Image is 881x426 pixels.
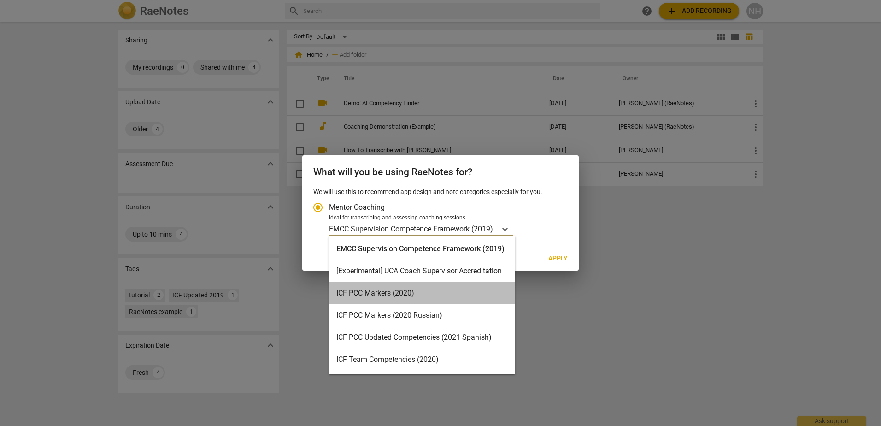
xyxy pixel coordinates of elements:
[548,254,568,263] span: Apply
[329,282,515,304] div: ICF PCC Markers (2020)
[329,260,515,282] div: [Experimental] UCA Coach Supervisor Accreditation
[329,202,385,213] span: Mentor Coaching
[313,196,568,236] div: Account type
[329,371,515,393] div: ICF Updated Competencies (2019 Japanese)
[329,224,493,234] p: EMCC Supervision Competence Framework (2019)
[313,187,568,197] p: We will use this to recommend app design and note categories especially for you.
[541,250,575,267] button: Apply
[329,238,515,260] div: EMCC Supervision Competence Framework (2019)
[313,166,568,178] h2: What will you be using RaeNotes for?
[329,349,515,371] div: ICF Team Competencies (2020)
[494,225,496,233] input: Ideal for transcribing and assessing coaching sessionsEMCC Supervision Competence Framework (2019)
[329,326,515,349] div: ICF PCC Updated Competencies (2021 Spanish)
[329,304,515,326] div: ICF PCC Markers (2020 Russian)
[329,214,565,222] div: Ideal for transcribing and assessing coaching sessions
